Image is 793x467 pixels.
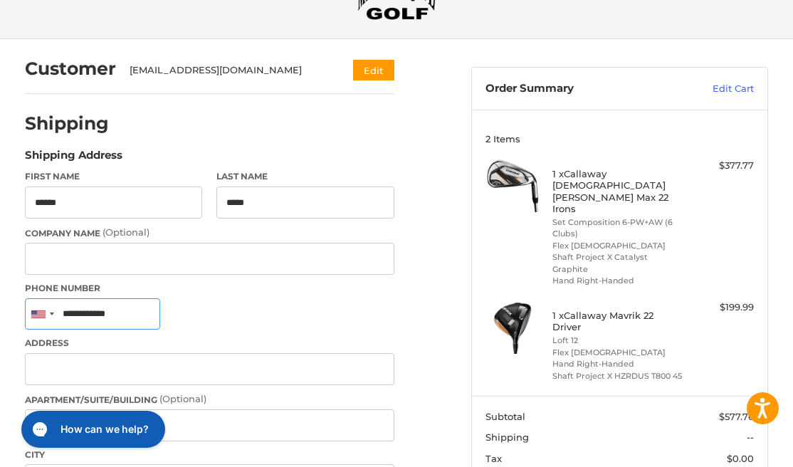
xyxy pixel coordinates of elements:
[719,411,754,422] span: $577.76
[25,337,394,350] label: Address
[552,251,683,275] li: Shaft Project X Catalyst Graphite
[552,358,683,370] li: Hand Right-Handed
[727,453,754,464] span: $0.00
[25,170,203,183] label: First Name
[485,411,525,422] span: Subtotal
[25,147,122,170] legend: Shipping Address
[25,226,394,240] label: Company Name
[552,240,683,252] li: Flex [DEMOGRAPHIC_DATA]
[485,133,754,145] h3: 2 Items
[552,168,683,214] h4: 1 x Callaway [DEMOGRAPHIC_DATA] [PERSON_NAME] Max 22 Irons
[103,226,149,238] small: (Optional)
[130,63,325,78] div: [EMAIL_ADDRESS][DOMAIN_NAME]
[353,60,394,80] button: Edit
[687,159,754,173] div: $377.77
[25,448,394,461] label: City
[552,275,683,287] li: Hand Right-Handed
[485,453,502,464] span: Tax
[668,82,754,96] a: Edit Cart
[159,393,206,404] small: (Optional)
[485,431,529,443] span: Shipping
[216,170,394,183] label: Last Name
[687,300,754,315] div: $199.99
[25,392,394,406] label: Apartment/Suite/Building
[25,58,116,80] h2: Customer
[552,335,683,347] li: Loft 12
[14,406,169,453] iframe: Gorgias live chat messenger
[552,370,683,382] li: Shaft Project X HZRDUS T800 45
[485,82,668,96] h3: Order Summary
[552,216,683,240] li: Set Composition 6-PW+AW (6 Clubs)
[552,310,683,333] h4: 1 x Callaway Mavrik 22 Driver
[25,282,394,295] label: Phone Number
[552,347,683,359] li: Flex [DEMOGRAPHIC_DATA]
[25,112,109,135] h2: Shipping
[26,299,58,330] div: United States: +1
